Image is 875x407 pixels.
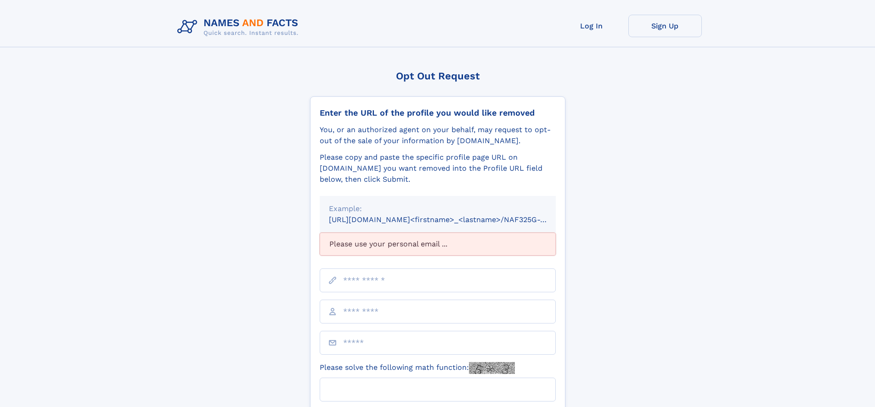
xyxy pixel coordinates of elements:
div: Enter the URL of the profile you would like removed [320,108,556,118]
div: Opt Out Request [310,70,565,82]
a: Log In [555,15,628,37]
img: Logo Names and Facts [174,15,306,39]
div: You, or an authorized agent on your behalf, may request to opt-out of the sale of your informatio... [320,124,556,146]
div: Please use your personal email ... [320,233,556,256]
a: Sign Up [628,15,702,37]
div: Example: [329,203,547,214]
small: [URL][DOMAIN_NAME]<firstname>_<lastname>/NAF325G-xxxxxxxx [329,215,573,224]
label: Please solve the following math function: [320,362,515,374]
div: Please copy and paste the specific profile page URL on [DOMAIN_NAME] you want removed into the Pr... [320,152,556,185]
